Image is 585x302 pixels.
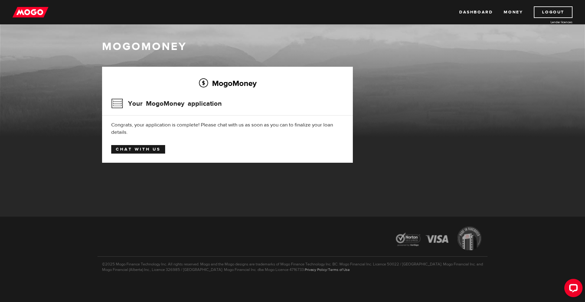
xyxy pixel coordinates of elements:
a: Chat with us [111,145,165,154]
a: Money [504,6,523,18]
p: ©2025 Mogo Finance Technology Inc. All rights reserved. Mogo and the Mogo designs are trademarks ... [97,256,487,272]
div: Congrats, your application is complete! Please chat with us as soon as you can to finalize your l... [111,121,344,136]
h1: MogoMoney [102,40,483,53]
h3: Your MogoMoney application [111,96,222,112]
h2: MogoMoney [111,77,344,90]
a: Logout [534,6,573,18]
img: legal-icons-92a2ffecb4d32d839781d1b4e4802d7b.png [390,222,487,256]
a: Privacy Policy [305,267,327,272]
iframe: LiveChat chat widget [559,276,585,302]
a: Dashboard [459,6,493,18]
a: Lender licences [527,20,573,24]
img: mogo_logo-11ee424be714fa7cbb0f0f49df9e16ec.png [12,6,48,18]
a: Terms of Use [328,267,350,272]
